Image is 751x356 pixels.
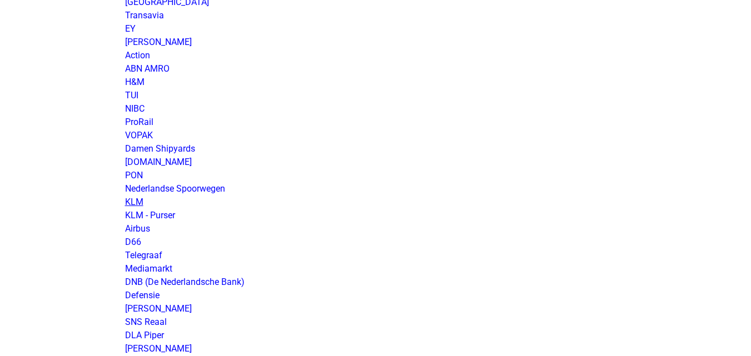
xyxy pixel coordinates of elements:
[125,50,150,61] a: Action
[125,317,167,327] a: SNS Reaal
[125,250,162,260] a: Telegraaf
[125,183,225,194] a: Nederlandse Spoorwegen
[125,157,192,167] a: [DOMAIN_NAME]
[125,77,145,87] a: H&M
[125,117,153,127] a: ProRail
[125,103,145,114] a: NIBC
[125,130,153,141] a: VOPAK
[125,223,150,234] a: Airbus
[125,143,195,154] a: Damen Shipyards
[125,303,192,314] a: [PERSON_NAME]
[125,63,170,74] a: ABN AMRO
[125,90,138,101] a: TUI
[125,170,143,180] a: PON
[125,37,192,47] a: [PERSON_NAME]
[125,330,164,340] a: DLA Piper
[125,290,160,300] a: Defensie
[125,237,141,247] a: D66
[125,197,143,207] a: KLM
[125,263,172,274] a: Mediamarkt
[125,10,164,21] a: Transavia
[125,210,175,220] a: KLM - Purser
[125,277,245,287] a: DNB (De Nederlandsche Bank)
[125,23,136,34] a: EY
[125,343,192,354] a: [PERSON_NAME]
